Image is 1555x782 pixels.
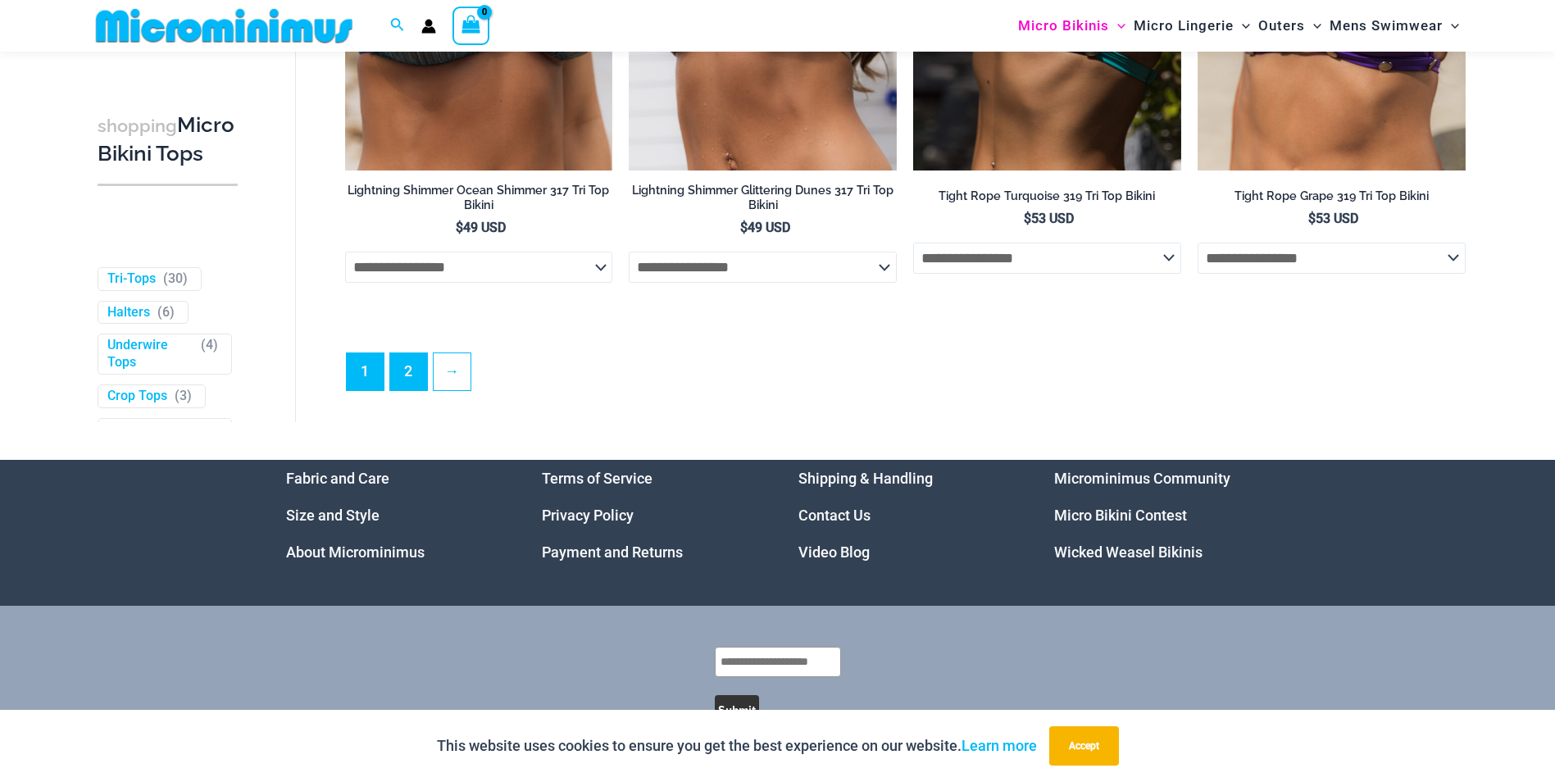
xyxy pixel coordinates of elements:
a: Mens SwimwearMenu ToggleMenu Toggle [1325,5,1463,47]
bdi: 53 USD [1308,211,1358,226]
span: $ [1024,211,1031,226]
span: $ [456,220,463,235]
a: Underwire Tops [107,338,193,372]
a: Payment and Returns [542,543,683,561]
h2: Tight Rope Turquoise 319 Tri Top Bikini [913,189,1181,204]
a: Page 2 [390,353,427,390]
span: 6 [162,304,170,320]
span: ( ) [201,338,218,372]
a: Video Blog [798,543,870,561]
span: ( ) [175,389,192,406]
span: Micro Bikinis [1018,5,1109,47]
a: Size and Style [286,507,380,524]
a: Tight Rope Grape 319 Tri Top Bikini [1198,189,1466,210]
aside: Footer Widget 1 [286,460,502,571]
a: Microminimus Community [1054,470,1230,487]
nav: Menu [542,460,757,571]
a: Shipping & Handling [798,470,933,487]
nav: Product Pagination [345,352,1466,400]
span: 1 [206,421,213,437]
a: Tri-Back Thongs [107,421,193,456]
h2: Lightning Shimmer Glittering Dunes 317 Tri Top Bikini [629,183,897,213]
a: Wicked Weasel Bikinis [1054,543,1203,561]
nav: Menu [286,460,502,571]
a: Micro LingerieMenu ToggleMenu Toggle [1130,5,1254,47]
span: 30 [168,271,183,286]
a: View Shopping Cart, empty [452,7,490,44]
bdi: 53 USD [1024,211,1074,226]
bdi: 49 USD [456,220,506,235]
a: Micro BikinisMenu ToggleMenu Toggle [1014,5,1130,47]
button: Submit [715,695,759,725]
span: Mens Swimwear [1330,5,1443,47]
span: Micro Lingerie [1134,5,1234,47]
span: Menu Toggle [1234,5,1250,47]
span: Menu Toggle [1305,5,1321,47]
a: Fabric and Care [286,470,389,487]
span: Menu Toggle [1109,5,1125,47]
a: Account icon link [421,19,436,34]
span: 3 [180,389,187,404]
p: This website uses cookies to ensure you get the best experience on our website. [437,734,1037,758]
button: Accept [1049,726,1119,766]
bdi: 49 USD [740,220,790,235]
span: Menu Toggle [1443,5,1459,47]
a: Tri-Tops [107,271,156,288]
a: Terms of Service [542,470,652,487]
aside: Footer Widget 3 [798,460,1014,571]
a: Crop Tops [107,389,167,406]
h3: Micro Bikini Tops [98,111,238,168]
span: ( ) [201,421,218,456]
span: ( ) [157,304,175,321]
aside: Footer Widget 2 [542,460,757,571]
a: Contact Us [798,507,871,524]
nav: Menu [1054,460,1270,571]
a: Lightning Shimmer Glittering Dunes 317 Tri Top Bikini [629,183,897,220]
nav: Menu [798,460,1014,571]
a: Privacy Policy [542,507,634,524]
span: $ [740,220,748,235]
span: Outers [1258,5,1305,47]
a: Micro Bikini Contest [1054,507,1187,524]
a: Tight Rope Turquoise 319 Tri Top Bikini [913,189,1181,210]
a: Learn more [962,737,1037,754]
a: → [434,353,471,390]
a: Search icon link [390,16,405,36]
a: Halters [107,304,150,321]
span: shopping [98,116,177,136]
span: ( ) [163,271,188,288]
h2: Tight Rope Grape 319 Tri Top Bikini [1198,189,1466,204]
span: Page 1 [347,353,384,390]
nav: Site Navigation [1012,2,1466,49]
a: About Microminimus [286,543,425,561]
aside: Footer Widget 4 [1054,460,1270,571]
a: OutersMenu ToggleMenu Toggle [1254,5,1325,47]
a: Lightning Shimmer Ocean Shimmer 317 Tri Top Bikini [345,183,613,220]
span: $ [1308,211,1316,226]
h2: Lightning Shimmer Ocean Shimmer 317 Tri Top Bikini [345,183,613,213]
span: 4 [206,338,213,353]
img: MM SHOP LOGO FLAT [89,7,359,44]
